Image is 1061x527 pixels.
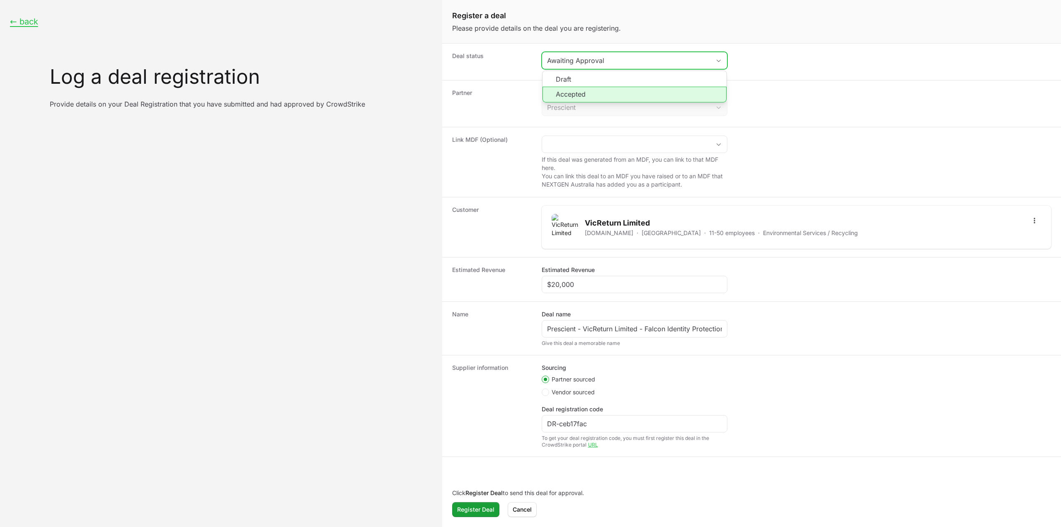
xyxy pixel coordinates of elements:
dt: Estimated Revenue [452,266,532,293]
button: Awaiting Approval [542,52,727,69]
p: Environmental Services / Recycling [763,229,858,237]
p: 11-50 employees [709,229,755,237]
input: $ [547,279,722,289]
dl: Create activity form [442,44,1061,457]
dt: Customer [452,206,532,249]
img: VicReturn Limited [552,214,578,240]
label: Deal name [542,310,571,318]
label: Deal registration code [542,405,603,413]
button: ← back [10,17,38,27]
span: · [758,229,760,237]
span: Partner sourced [552,375,595,384]
span: Register Deal [457,505,494,515]
dt: Deal status [452,52,532,72]
a: URL [588,442,598,448]
h2: VicReturn Limited [585,217,858,229]
dt: Name [452,310,532,347]
button: Register Deal [452,502,499,517]
span: · [704,229,706,237]
div: Give this deal a memorable name [542,340,727,347]
label: Estimated Revenue [542,266,595,274]
p: [GEOGRAPHIC_DATA] [642,229,701,237]
div: To get your deal registration code, you must first register this deal in the CrowdStrike portal [542,435,727,448]
dt: Link MDF (Optional) [452,136,532,189]
button: Open options [1028,214,1041,227]
div: Open [710,136,727,153]
p: Click to send this deal for approval. [452,489,1051,497]
div: Awaiting Approval [547,56,710,66]
span: Cancel [513,505,532,515]
p: Provide details on your Deal Registration that you have submitted and had approved by CrowdStrike [50,100,421,108]
legend: Sourcing [542,364,566,372]
dt: Supplier information [452,364,532,448]
div: Open [710,99,727,116]
button: Cancel [508,502,537,517]
span: Vendor sourced [552,388,595,396]
h1: Log a deal registration [50,67,432,87]
b: Register Deal [465,489,503,496]
p: If this deal was generated from an MDF, you can link to that MDF here. You can link this deal to ... [542,155,727,189]
span: · [637,229,638,237]
a: [DOMAIN_NAME] [585,229,633,237]
h1: Register a deal [452,10,1051,22]
p: Please provide details on the deal you are registering. [452,23,1051,33]
label: Select the partner this deal is for: [542,89,727,97]
dt: Partner [452,89,532,119]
